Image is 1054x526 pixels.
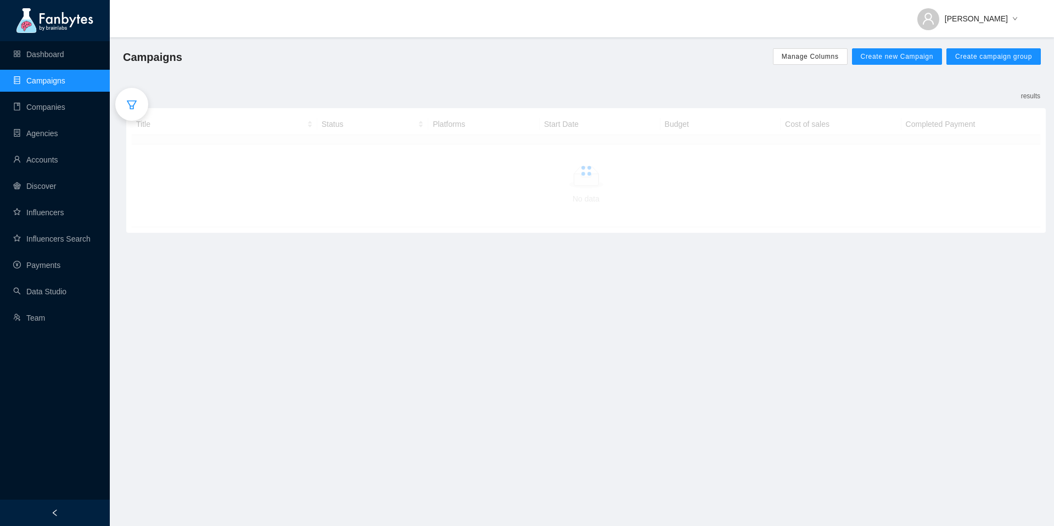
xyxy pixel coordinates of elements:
[13,287,66,296] a: searchData Studio
[13,314,45,322] a: usergroup-addTeam
[1021,91,1040,102] p: results
[946,48,1041,65] button: Create campaign group
[13,76,65,85] a: databaseCampaigns
[1012,16,1018,23] span: down
[51,509,59,517] span: left
[13,182,56,191] a: radar-chartDiscover
[922,12,935,25] span: user
[13,261,60,270] a: pay-circlePayments
[13,155,58,164] a: userAccounts
[852,48,943,65] button: Create new Campaign
[13,234,91,243] a: starInfluencers Search
[13,208,64,217] a: starInfluencers
[13,50,64,59] a: appstoreDashboard
[945,13,1008,25] span: [PERSON_NAME]
[782,52,839,61] span: Manage Columns
[861,52,934,61] span: Create new Campaign
[123,48,182,66] span: Campaigns
[13,129,58,138] a: containerAgencies
[909,5,1027,23] button: [PERSON_NAME]down
[773,48,848,65] button: Manage Columns
[955,52,1032,61] span: Create campaign group
[13,103,65,111] a: bookCompanies
[126,99,137,110] span: filter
